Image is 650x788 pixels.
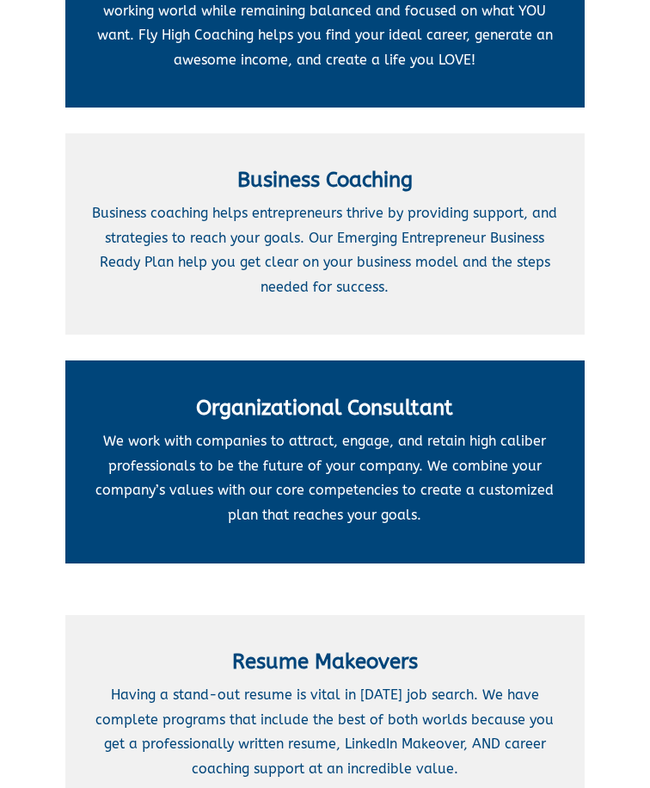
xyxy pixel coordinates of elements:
p: Business coaching helps entrepreneurs thrive by providing support, and strategies to reach your g... [91,201,560,300]
span: Business Coaching [237,168,413,192]
p: We work with companies to attract, engage, and retain high caliber professionals to be the future... [92,429,559,528]
span: Resume Makeovers [232,649,418,674]
p: Having a stand-out resume is vital in [DATE] job search. We have complete programs that include t... [91,683,560,782]
span: Organizational Consultant [196,396,453,420]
